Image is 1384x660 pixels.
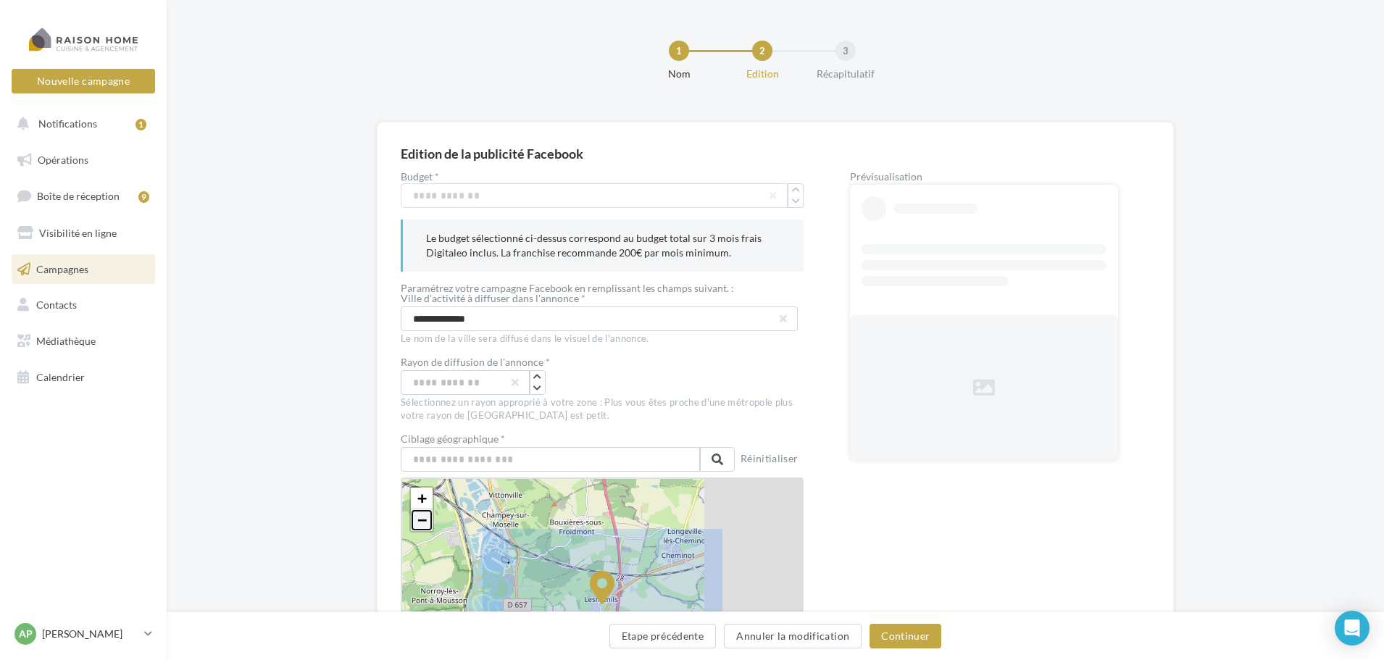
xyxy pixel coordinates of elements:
[36,335,96,347] span: Médiathèque
[38,154,88,166] span: Opérations
[752,41,772,61] div: 2
[411,509,433,531] a: Zoom out
[9,180,158,212] a: Boîte de réception9
[609,624,717,648] button: Etape précédente
[850,172,1150,182] div: Prévisualisation
[9,290,158,320] a: Contacts
[835,41,856,61] div: 3
[401,172,804,182] label: Budget *
[417,511,427,529] span: −
[716,67,809,81] div: Edition
[870,624,941,648] button: Continuer
[9,109,152,139] button: Notifications 1
[36,371,85,383] span: Calendrier
[37,190,120,202] span: Boîte de réception
[401,357,550,367] label: Rayon de diffusion de l'annonce *
[19,627,33,641] span: AP
[36,298,77,311] span: Contacts
[401,293,792,304] label: Ville d'activité à diffuser dans l'annonce *
[735,450,804,470] button: Réinitialiser
[42,627,138,641] p: [PERSON_NAME]
[136,119,146,130] div: 1
[401,333,804,346] div: Le nom de la ville sera diffusé dans le visuel de l'annonce.
[1335,611,1370,646] div: Open Intercom Messenger
[9,254,158,285] a: Campagnes
[36,262,88,275] span: Campagnes
[401,283,804,293] div: Paramétrez votre campagne Facebook en remplissant les champs suivant. :
[12,620,155,648] a: AP [PERSON_NAME]
[401,434,735,444] label: Ciblage géographique *
[669,41,689,61] div: 1
[12,69,155,93] button: Nouvelle campagne
[411,488,433,509] a: Zoom in
[401,396,804,422] div: Sélectionnez un rayon approprié à votre zone : Plus vous êtes proche d'une métropole plus votre r...
[9,362,158,393] a: Calendrier
[417,489,427,507] span: +
[9,218,158,248] a: Visibilité en ligne
[38,117,97,130] span: Notifications
[9,326,158,356] a: Médiathèque
[138,191,149,203] div: 9
[633,67,725,81] div: Nom
[401,147,583,160] div: Edition de la publicité Facebook
[9,145,158,175] a: Opérations
[39,227,117,239] span: Visibilité en ligne
[799,67,892,81] div: Récapitulatif
[724,624,862,648] button: Annuler la modification
[426,231,780,260] p: Le budget sélectionné ci-dessus correspond au budget total sur 3 mois frais Digitaleo inclus. La ...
